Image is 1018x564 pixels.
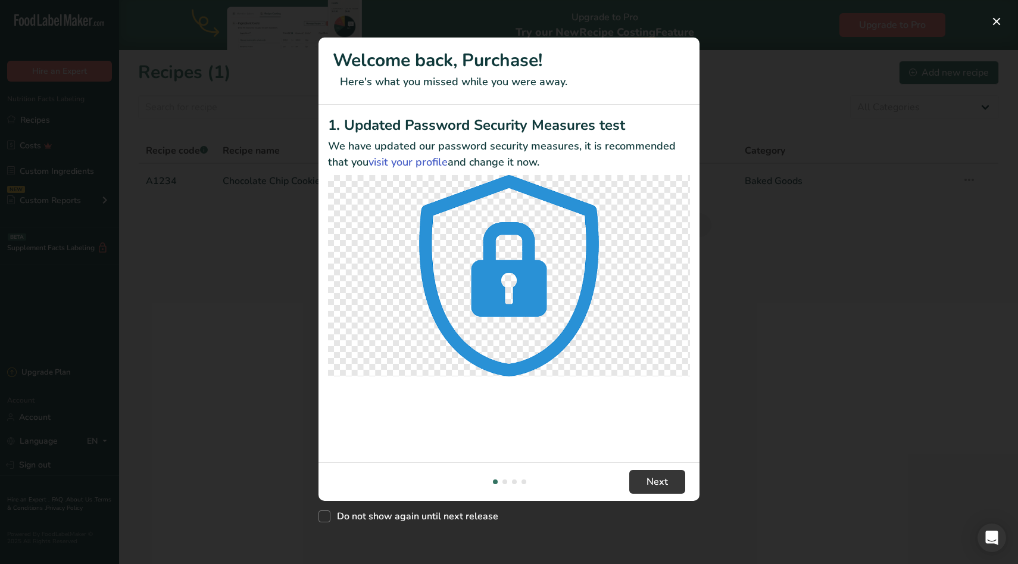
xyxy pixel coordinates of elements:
[330,510,498,522] span: Do not show again until next release
[629,470,685,494] button: Next
[328,114,690,136] h2: 1. Updated Password Security Measures test
[647,475,668,489] span: Next
[328,138,690,170] p: We have updated our password security measures, it is recommended that you and change it now.
[328,175,690,376] img: Updated Password Security Measures test
[369,155,448,169] a: visit your profile
[333,47,685,74] h1: Welcome back, Purchase!
[333,74,685,90] p: Here's what you missed while you were away.
[978,524,1006,552] div: Open Intercom Messenger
